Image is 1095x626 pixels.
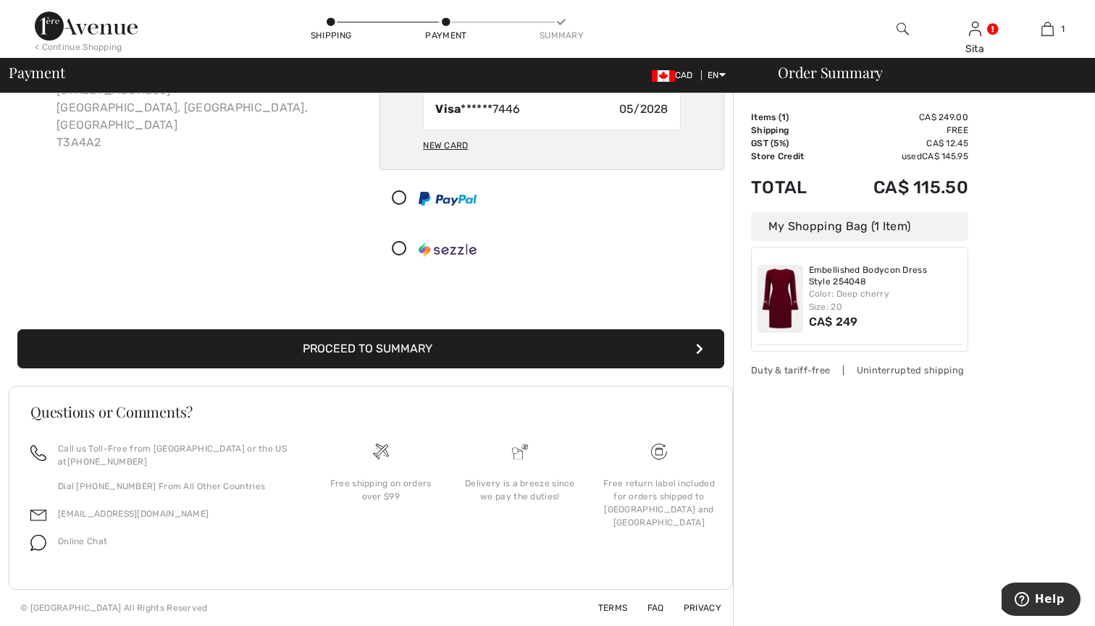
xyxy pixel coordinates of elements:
a: FAQ [630,603,664,613]
td: GST (5%) [751,137,832,150]
img: Free shipping on orders over $99 [373,444,389,460]
td: Free [832,124,969,137]
a: [EMAIL_ADDRESS][DOMAIN_NAME] [58,509,209,519]
img: Delivery is a breeze since we pay the duties! [512,444,528,460]
div: Payment [424,29,468,42]
span: 05/2028 [619,101,668,118]
div: New Card [423,133,468,158]
div: Order Summary [760,65,1086,80]
a: 1 [1012,20,1083,38]
div: My Shopping Bag (1 Item) [751,212,968,241]
img: Free shipping on orders over $99 [651,444,667,460]
a: Sign In [969,22,981,35]
p: Dial [PHONE_NUMBER] From All Other Countries [58,480,294,493]
img: search the website [897,20,909,38]
a: [PHONE_NUMBER] [67,457,147,467]
div: Sita [939,41,1010,56]
p: Call us Toll-Free from [GEOGRAPHIC_DATA] or the US at [58,442,294,468]
td: CA$ 12.45 [832,137,969,150]
td: Store Credit [751,150,832,163]
h3: Questions or Comments? [30,405,711,419]
strong: Visa [435,102,461,116]
div: Delivery is a breeze since we pay the duties! [462,477,578,503]
img: PayPal [419,192,477,206]
img: chat [30,535,46,551]
td: used [832,150,969,163]
span: Payment [9,65,64,80]
td: Total [751,163,832,212]
img: Canadian Dollar [652,70,675,82]
img: call [30,445,46,461]
img: Embellished Bodycon Dress Style 254048 [758,265,803,333]
div: Shipping [309,29,353,42]
a: Embellished Bodycon Dress Style 254048 [809,265,962,287]
span: 1 [781,112,786,122]
img: My Info [969,20,981,38]
div: © [GEOGRAPHIC_DATA] All Rights Reserved [20,601,208,614]
span: 1 [1061,22,1065,35]
span: CA$ 145.95 [922,151,968,161]
img: 1ère Avenue [35,12,138,41]
td: Items ( ) [751,111,832,124]
div: [PERSON_NAME] [STREET_ADDRESS] [GEOGRAPHIC_DATA], [GEOGRAPHIC_DATA], [GEOGRAPHIC_DATA] T3A4A2 [45,53,362,163]
span: EN [708,70,726,80]
div: < Continue Shopping [35,41,122,54]
a: Privacy [666,603,721,613]
iframe: Opens a widget where you can find more information [1002,583,1081,619]
img: Sezzle [419,242,477,257]
span: CA$ 249 [809,315,858,329]
div: Duty & tariff-free | Uninterrupted shipping [751,363,968,377]
img: My Bag [1041,20,1054,38]
span: Online Chat [58,536,107,546]
a: Terms [581,603,628,613]
td: CA$ 249.00 [832,111,969,124]
div: Summary [540,29,583,42]
div: Free return label included for orders shipped to [GEOGRAPHIC_DATA] and [GEOGRAPHIC_DATA] [601,477,717,529]
div: Free shipping on orders over $99 [323,477,439,503]
td: Shipping [751,124,832,137]
button: Proceed to Summary [17,329,724,368]
td: CA$ 115.50 [832,163,969,212]
img: email [30,507,46,523]
div: Color: Deep cherry Size: 20 [809,287,962,313]
span: CAD [652,70,699,80]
